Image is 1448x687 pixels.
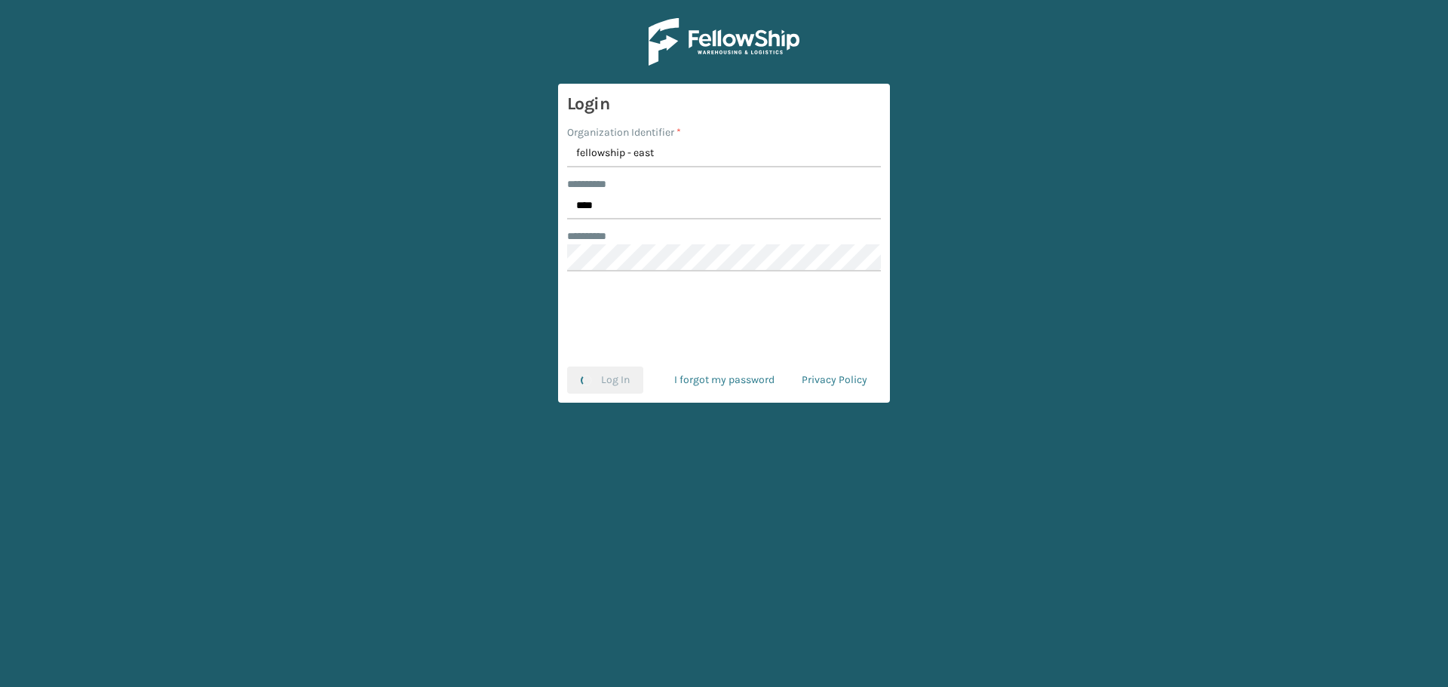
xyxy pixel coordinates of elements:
img: Logo [649,18,799,66]
a: Privacy Policy [788,367,881,394]
label: Organization Identifier [567,124,681,140]
a: I forgot my password [661,367,788,394]
button: Log In [567,367,643,394]
iframe: reCAPTCHA [609,290,839,348]
h3: Login [567,93,881,115]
